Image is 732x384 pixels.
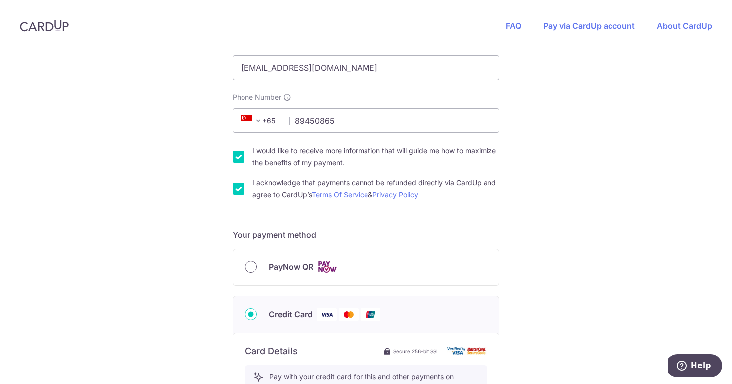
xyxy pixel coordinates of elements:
h6: Card Details [245,345,298,357]
span: PayNow QR [269,261,313,273]
span: Phone Number [233,92,281,102]
div: PayNow QR Cards logo [245,261,487,273]
h5: Your payment method [233,229,499,241]
img: Visa [317,308,337,321]
div: Credit Card Visa Mastercard Union Pay [245,308,487,321]
img: CardUp [20,20,69,32]
img: Mastercard [339,308,359,321]
a: Pay via CardUp account [543,21,635,31]
label: I would like to receive more information that will guide me how to maximize the benefits of my pa... [252,145,499,169]
a: Terms Of Service [312,190,368,199]
a: Privacy Policy [372,190,418,199]
span: Secure 256-bit SSL [393,347,439,355]
a: About CardUp [657,21,712,31]
input: Email address [233,55,499,80]
iframe: Opens a widget where you can find more information [668,354,722,379]
img: card secure [447,347,487,355]
span: +65 [241,115,264,127]
span: Credit Card [269,308,313,320]
label: I acknowledge that payments cannot be refunded directly via CardUp and agree to CardUp’s & [252,177,499,201]
img: Cards logo [317,261,337,273]
span: +65 [238,115,282,127]
a: FAQ [506,21,521,31]
img: Union Pay [361,308,380,321]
